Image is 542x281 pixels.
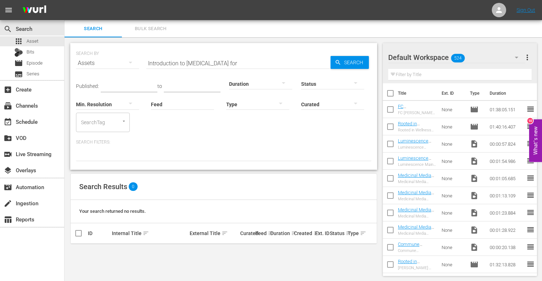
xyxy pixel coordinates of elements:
[470,105,479,114] span: Episode
[398,214,436,219] div: Medicinal Media Interstitial- Chocolate
[439,101,467,118] td: None
[487,239,526,256] td: 00:00:20.138
[4,102,12,110] span: Channels
[398,128,436,132] div: Rooted in Wellness [PERSON_NAME] EP 6
[27,38,38,45] span: Asset
[439,221,467,239] td: None
[4,166,12,175] span: Overlays
[79,182,127,191] span: Search Results
[4,6,13,14] span: menu
[487,153,526,170] td: 00:01:54.986
[439,256,467,273] td: None
[313,230,320,236] span: sort
[526,191,535,200] span: reorder
[451,51,465,66] span: 524
[470,260,479,269] span: Episode
[79,209,146,214] span: Your search returned no results.
[526,105,535,113] span: reorder
[526,225,535,234] span: reorder
[14,59,23,67] span: Episode
[485,83,528,103] th: Duration
[330,229,346,238] div: Status
[14,70,23,79] span: Series
[120,118,127,125] button: Open
[398,104,432,125] a: FC [PERSON_NAME] [S1E10] (Inner Strength)
[398,83,437,103] th: Title
[526,243,535,251] span: reorder
[126,25,175,33] span: Bulk Search
[398,266,436,270] div: [PERSON_NAME]: Gut Health and the Microbiome: Improving and Maintaining the Microbiome with Probi...
[294,229,313,238] div: Created
[398,162,436,167] div: Luminescence Main Promo 01:55
[4,134,12,142] span: VOD
[348,229,357,238] div: Type
[27,60,43,67] span: Episode
[470,226,479,234] span: Video
[487,170,526,187] td: 00:01:05.685
[398,207,434,223] a: Medicinal Media Interstitial- Chocolate
[268,230,274,236] span: sort
[14,37,23,46] span: Asset
[439,187,467,204] td: None
[398,224,434,240] a: Medicinal Media Interstitial- Cherry Blossoms
[470,122,479,131] span: Episode
[437,83,466,103] th: Ext. ID
[487,135,526,153] td: 00:00:57.824
[487,118,526,135] td: 01:40:16.407
[27,48,34,56] span: Bits
[4,183,12,192] span: Automation
[398,111,436,115] div: FC [PERSON_NAME] EP 10
[398,197,436,201] div: Medicinal Media Interstitial- Inner Strength
[470,174,479,183] span: Video
[487,101,526,118] td: 01:38:05.151
[466,83,485,103] th: Type
[4,85,12,94] span: Create
[526,260,535,268] span: reorder
[341,56,369,69] span: Search
[4,25,12,33] span: Search
[439,170,467,187] td: None
[190,229,238,238] div: External Title
[470,243,479,252] span: Video
[4,150,12,159] span: Live Streaming
[470,157,479,165] span: Video
[529,119,542,162] button: Open Feedback Widget
[439,135,467,153] td: None
[129,182,138,191] span: 0
[14,48,23,57] div: Bits
[69,25,118,33] span: Search
[88,230,110,236] div: ID
[398,121,432,148] a: Rooted in Wellness [PERSON_NAME] [S1E6] (Inner Strength)
[398,145,436,150] div: Luminescence [PERSON_NAME] and [PERSON_NAME] 00:58
[4,199,12,208] span: Ingestion
[526,208,535,217] span: reorder
[439,204,467,221] td: None
[398,173,434,189] a: Medicinal Media Interstitial- Still Water
[143,230,149,236] span: sort
[388,47,526,67] div: Default Workspace
[523,49,532,66] button: more_vert
[487,204,526,221] td: 00:01:23.884
[240,230,253,236] div: Curated
[526,139,535,148] span: reorder
[270,229,292,238] div: Duration
[331,56,369,69] button: Search
[517,7,535,13] a: Sign Out
[398,242,428,258] a: Commune Luminescence Next On
[17,2,52,19] img: ans4CAIJ8jUAAAAAAAAAAAAAAAAAAAAAAAAgQb4GAAAAAAAAAAAAAAAAAAAAAAAAJMjXAAAAAAAAAAAAAAAAAAAAAAAAgAT5G...
[398,231,436,236] div: Medicinal Media Interstitial- Cherry Blossoms
[439,239,467,256] td: None
[439,118,467,135] td: None
[526,156,535,165] span: reorder
[157,83,162,89] span: to
[487,256,526,273] td: 01:32:13.828
[27,70,39,78] span: Series
[76,53,139,73] div: Assets
[255,229,268,238] div: Feed
[4,215,12,224] span: Reports
[398,190,434,206] a: Medicinal Media Interstitial- Inner Strength
[315,230,328,236] div: Ext. ID
[487,187,526,204] td: 00:01:13.109
[523,53,532,62] span: more_vert
[526,122,535,131] span: reorder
